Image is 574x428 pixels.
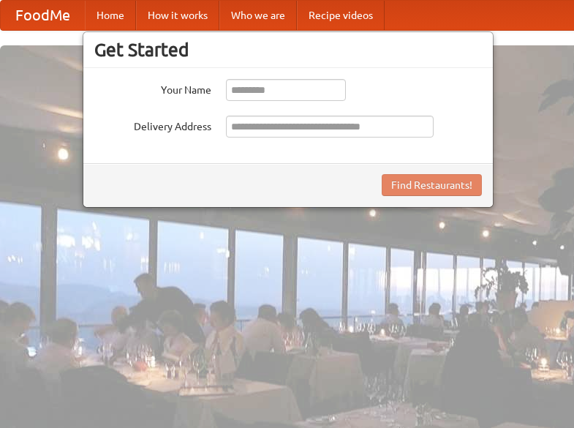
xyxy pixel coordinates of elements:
[94,116,211,134] label: Delivery Address
[85,1,136,30] a: Home
[219,1,297,30] a: Who we are
[94,39,482,61] h3: Get Started
[94,79,211,97] label: Your Name
[1,1,85,30] a: FoodMe
[382,174,482,196] button: Find Restaurants!
[136,1,219,30] a: How it works
[297,1,385,30] a: Recipe videos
